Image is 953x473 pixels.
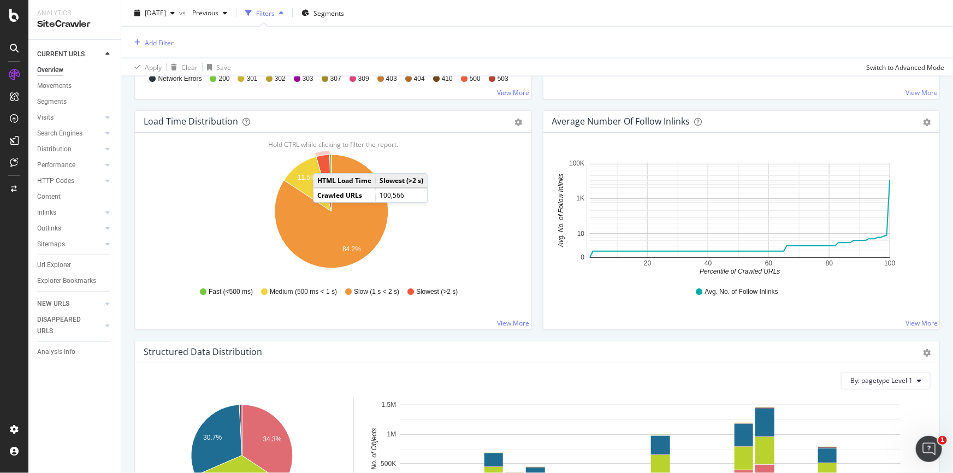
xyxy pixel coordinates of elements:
[179,8,188,17] span: vs
[37,346,75,358] div: Analysis Info
[37,128,102,139] a: Search Engines
[765,259,773,267] text: 60
[144,346,262,357] div: Structured Data Distribution
[358,74,369,84] span: 309
[37,159,75,171] div: Performance
[498,74,508,84] span: 503
[576,194,584,202] text: 1K
[37,96,113,108] a: Segments
[37,207,56,218] div: Inlinks
[130,58,162,76] button: Apply
[354,287,399,297] span: Slow (1 s < 2 s)
[37,49,102,60] a: CURRENT URLS
[188,8,218,17] span: Previous
[145,38,174,47] div: Add Filter
[552,116,690,127] div: Average Number of Follow Inlinks
[241,4,288,22] button: Filters
[644,259,652,267] text: 20
[884,259,895,267] text: 100
[158,74,202,84] span: Network Errors
[203,58,231,76] button: Save
[498,88,530,97] a: View More
[37,80,113,92] a: Movements
[37,9,112,18] div: Analytics
[705,287,778,297] span: Avg. No. of Follow Inlinks
[145,62,162,72] div: Apply
[37,64,63,76] div: Overview
[37,175,102,187] a: HTTP Codes
[381,460,396,468] text: 500K
[216,62,231,72] div: Save
[330,74,341,84] span: 307
[37,191,61,203] div: Content
[577,230,584,238] text: 10
[923,349,931,357] div: gear
[37,49,85,60] div: CURRENT URLS
[37,175,74,187] div: HTTP Codes
[37,144,72,155] div: Distribution
[905,318,938,328] a: View More
[313,8,344,17] span: Segments
[557,174,564,248] text: Avg. No. of Follow Inlinks
[167,58,198,76] button: Clear
[37,239,65,250] div: Sitemaps
[37,314,92,337] div: DISAPPEARED URLS
[313,188,376,203] td: Crawled URLs
[37,144,102,155] a: Distribution
[37,64,113,76] a: Overview
[188,4,232,22] button: Previous
[303,74,313,84] span: 303
[37,80,72,92] div: Movements
[414,74,425,84] span: 404
[313,174,376,188] td: HTML Load Time
[37,298,69,310] div: NEW URLS
[498,318,530,328] a: View More
[37,159,102,171] a: Performance
[552,150,927,277] svg: A chart.
[209,287,253,297] span: Fast (<500 ms)
[37,239,102,250] a: Sitemaps
[145,8,166,17] span: 2025 Aug. 22nd
[219,74,230,84] span: 200
[841,372,931,389] button: By: pagetype Level 1
[37,191,113,203] a: Content
[297,4,348,22] button: Segments
[370,428,378,470] text: No. of Objects
[376,174,428,188] td: Slowest (>2 s)
[569,159,584,167] text: 100K
[130,36,174,49] button: Add Filter
[705,259,712,267] text: 40
[825,259,833,267] text: 80
[37,223,61,234] div: Outlinks
[275,74,286,84] span: 302
[37,259,71,271] div: Url Explorer
[37,275,96,287] div: Explorer Bookmarks
[144,150,519,277] svg: A chart.
[581,253,584,261] text: 0
[37,18,112,31] div: SiteCrawler
[37,112,54,123] div: Visits
[37,259,113,271] a: Url Explorer
[263,435,282,443] text: 34.3%
[386,74,397,84] span: 403
[37,298,102,310] a: NEW URLS
[905,88,938,97] a: View More
[181,62,198,72] div: Clear
[416,287,458,297] span: Slowest (>2 s)
[130,4,179,22] button: [DATE]
[862,58,944,76] button: Switch to Advanced Mode
[270,287,337,297] span: Medium (500 ms < 1 s)
[916,436,942,462] iframe: Intercom live chat
[247,74,258,84] span: 301
[298,174,316,181] text: 11.5%
[37,112,102,123] a: Visits
[382,401,396,409] text: 1.5M
[470,74,481,84] span: 500
[850,376,913,385] span: By: pagetype Level 1
[37,96,67,108] div: Segments
[37,275,113,287] a: Explorer Bookmarks
[342,245,361,253] text: 84.2%
[923,119,931,126] div: gear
